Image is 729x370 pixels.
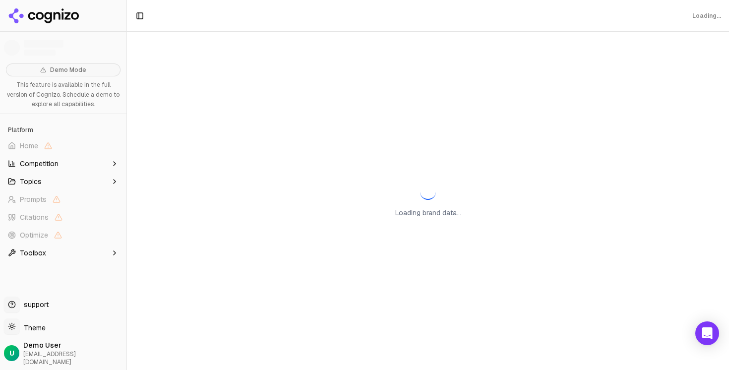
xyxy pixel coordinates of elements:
[9,348,14,358] span: U
[695,321,719,345] div: Open Intercom Messenger
[395,208,461,218] p: Loading brand data...
[20,323,46,332] span: Theme
[20,212,49,222] span: Citations
[4,122,122,138] div: Platform
[20,194,47,204] span: Prompts
[20,230,48,240] span: Optimize
[23,340,122,350] span: Demo User
[20,248,46,258] span: Toolbox
[20,177,42,186] span: Topics
[4,156,122,172] button: Competition
[50,66,86,74] span: Demo Mode
[4,245,122,261] button: Toolbox
[20,141,38,151] span: Home
[20,300,49,309] span: support
[4,174,122,189] button: Topics
[23,350,122,366] span: [EMAIL_ADDRESS][DOMAIN_NAME]
[6,80,121,110] p: This feature is available in the full version of Cognizo. Schedule a demo to explore all capabili...
[692,12,721,20] div: Loading...
[20,159,59,169] span: Competition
